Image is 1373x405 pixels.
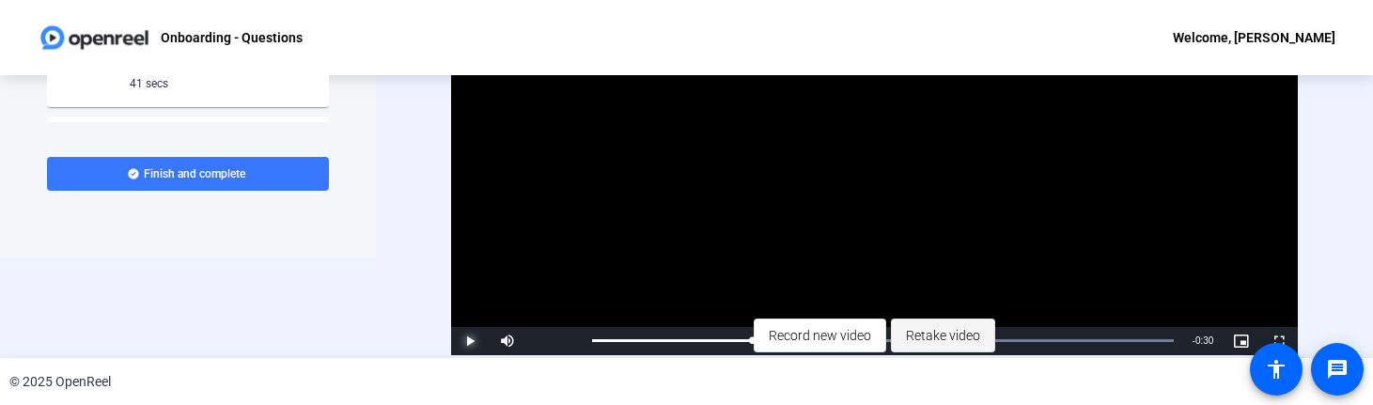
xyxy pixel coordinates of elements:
[1326,358,1349,381] mat-icon: message
[891,319,995,352] button: Retake video
[906,318,980,353] span: Retake video
[161,26,303,49] p: Onboarding - Questions
[9,372,111,392] div: © 2025 OpenReel
[489,327,526,355] button: Mute
[38,19,151,56] img: OpenReel logo
[769,318,871,353] span: Record new video
[451,327,489,355] button: Play
[144,166,245,181] span: Finish and complete
[1260,327,1298,355] button: Fullscreen
[592,339,1174,342] div: Progress Bar
[754,319,886,352] button: Record new video
[1195,335,1213,346] span: 0:30
[130,75,256,92] div: 41 secs
[1265,358,1287,381] mat-icon: accessibility
[1223,327,1260,355] button: Picture-in-Picture
[1173,26,1335,49] div: Welcome, [PERSON_NAME]
[47,157,329,191] button: Finish and complete
[1193,335,1195,346] span: -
